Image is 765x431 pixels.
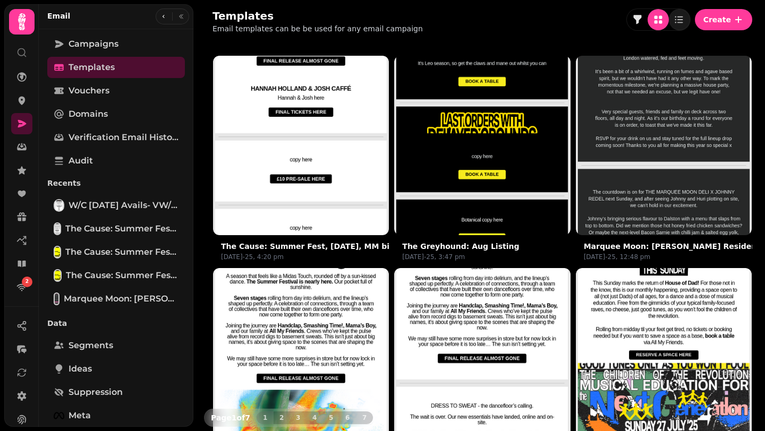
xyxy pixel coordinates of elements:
[695,9,752,30] button: Create
[47,11,70,21] h2: Email
[47,288,185,309] a: Marquee Moon: Grace Sands Residency & Deli x Johnny RedelMarquee Moon: [PERSON_NAME] Residency & ...
[69,108,108,120] span: Domains
[310,415,319,421] span: 4
[306,411,323,424] button: 4
[350,12,614,275] img: The Greyhound: Aug Listing
[261,415,269,421] span: 1
[290,411,307,424] button: 3
[69,61,115,74] span: Templates
[55,247,60,257] img: The Cause: Summer Fest, Halloween, MM birthday [clone]
[47,195,185,216] a: W/C 11 Aug Avails- VW/GH/ClubW/C [DATE] Avails- VW/GH/Club
[277,415,286,421] span: 2
[221,253,381,261] p: [DATE]-25, 4:20 pm
[69,386,123,399] span: Suppression
[47,174,185,193] p: Recents
[322,411,339,424] button: 5
[343,415,352,421] span: 6
[402,241,519,252] button: The Greyhound: Aug Listing
[257,411,373,424] nav: Pagination
[25,278,29,286] span: 2
[47,405,185,426] a: Meta
[55,200,63,211] img: W/C 11 Aug Avails- VW/GH/Club
[360,415,369,421] span: 7
[47,150,185,171] a: Audit
[339,411,356,424] button: 6
[69,84,109,97] span: Vouchers
[584,253,744,261] p: [DATE]-25, 12:48 pm
[64,292,178,305] span: Marquee Moon: [PERSON_NAME] Residency & Deli x [PERSON_NAME]
[69,38,118,50] span: Campaigns
[11,277,32,298] a: 2
[55,294,58,304] img: Marquee Moon: Grace Sands Residency & Deli x Johnny Redel
[47,335,185,356] a: Segments
[273,411,290,424] button: 2
[212,8,416,23] h2: Templates
[169,12,433,275] img: The Cause: Summer Fest, Halloween, MM birthday
[47,104,185,125] a: Domains
[327,415,335,421] span: 5
[69,363,92,375] span: Ideas
[257,411,274,424] button: 1
[69,409,91,422] span: Meta
[47,358,185,380] a: Ideas
[69,199,178,212] span: W/C [DATE] Avails- VW/GH/Club
[47,242,185,263] a: The Cause: Summer Fest, Halloween, MM birthday [clone]The Cause: Summer Fest, [DATE], MM birthday...
[69,131,178,144] span: Verification email history
[47,127,185,148] a: Verification email history
[47,265,185,286] a: The Cause: Summer Fest, Halloween, MM birthdayThe Cause: Summer Fest, [DATE], MM birthday
[66,269,178,282] span: The Cause: Summer Fest, [DATE], MM birthday
[47,57,185,78] a: Templates
[402,253,562,261] p: [DATE]-25, 3:47 pm
[47,80,185,101] a: Vouchers
[55,223,60,234] img: The Cause: Summer Fest, Halloween, MM birthday [clone]
[221,241,417,252] button: The Cause: Summer Fest, [DATE], MM birthday
[356,411,373,424] button: 7
[47,33,185,55] a: Campaigns
[55,270,61,281] img: The Cause: Summer Fest, Halloween, MM birthday
[65,246,178,258] span: The Cause: Summer Fest, [DATE], MM birthday [clone]
[65,222,178,235] span: The Cause: Summer Fest, [DATE], MM birthday [clone]
[69,154,93,167] span: Audit
[47,314,185,333] p: Data
[47,218,185,239] a: The Cause: Summer Fest, Halloween, MM birthday [clone]The Cause: Summer Fest, [DATE], MM birthday...
[69,339,113,352] span: Segments
[212,23,423,34] p: Email templates can be be used for any email campaign
[294,415,302,421] span: 3
[207,412,254,423] p: Page 1 of 7
[47,382,185,403] a: Suppression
